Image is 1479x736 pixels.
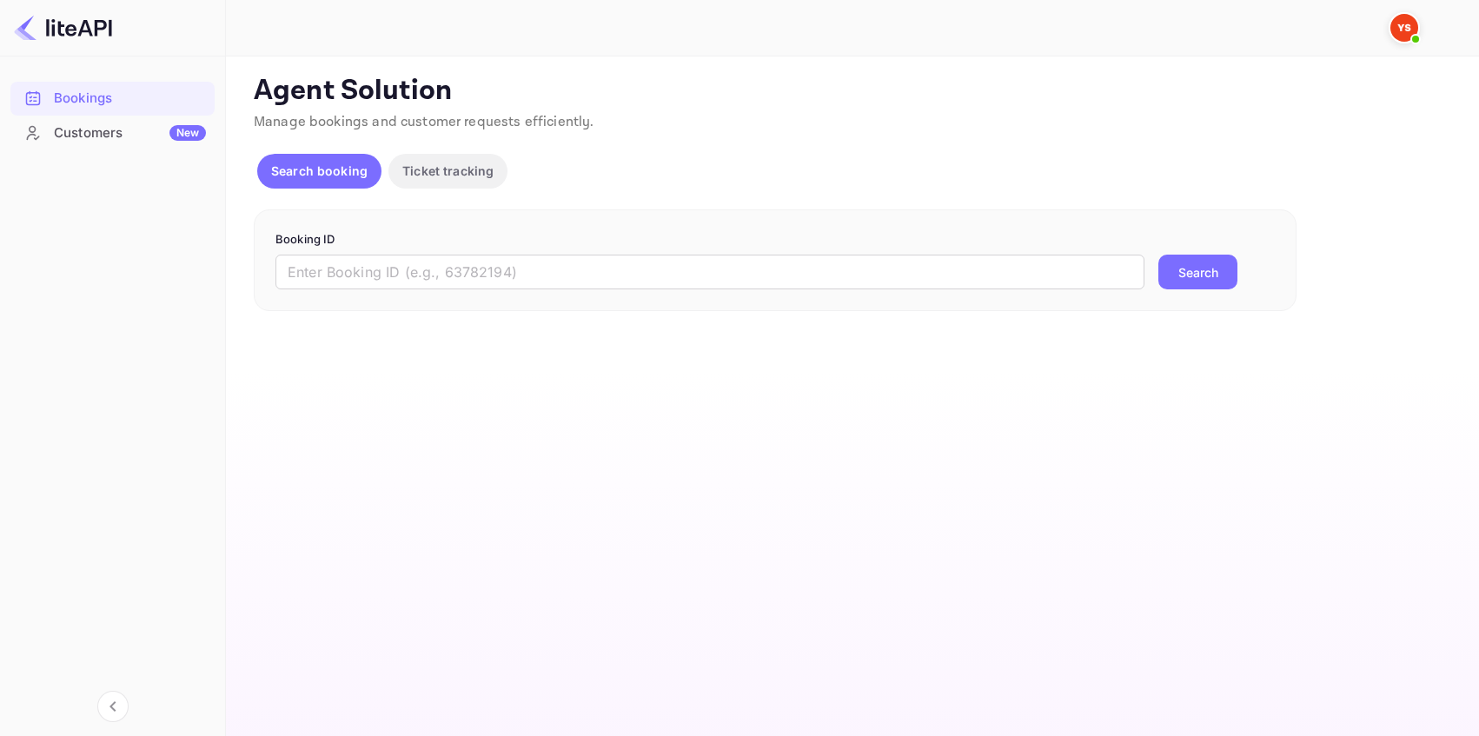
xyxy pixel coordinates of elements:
p: Agent Solution [254,74,1448,109]
img: Yandex Support [1390,14,1418,42]
div: Bookings [10,82,215,116]
div: New [169,125,206,141]
p: Booking ID [275,231,1275,249]
div: CustomersNew [10,116,215,150]
div: Customers [54,123,206,143]
a: Bookings [10,82,215,114]
button: Collapse navigation [97,691,129,722]
img: LiteAPI logo [14,14,112,42]
button: Search [1158,255,1237,289]
span: Manage bookings and customer requests efficiently. [254,113,594,131]
input: Enter Booking ID (e.g., 63782194) [275,255,1144,289]
div: Bookings [54,89,206,109]
p: Ticket tracking [402,162,494,180]
p: Search booking [271,162,368,180]
a: CustomersNew [10,116,215,149]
